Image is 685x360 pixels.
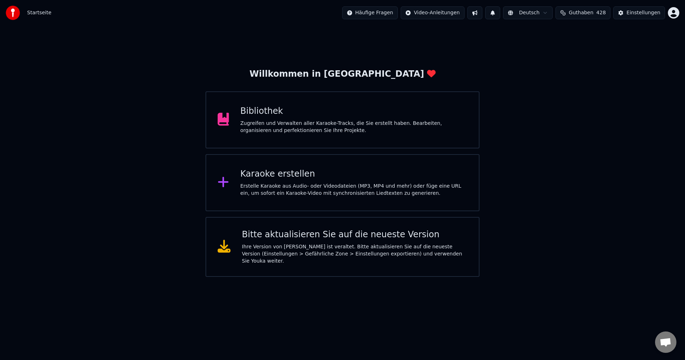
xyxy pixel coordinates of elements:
div: Karaoke erstellen [240,168,468,180]
div: Zugreifen und Verwalten aller Karaoke-Tracks, die Sie erstellt haben. Bearbeiten, organisieren un... [240,120,468,134]
div: Erstelle Karaoke aus Audio- oder Videodateien (MP3, MP4 und mehr) oder füge eine URL ein, um sofo... [240,183,468,197]
div: Chat öffnen [655,331,676,353]
div: Willkommen in [GEOGRAPHIC_DATA] [249,69,435,80]
div: Bitte aktualisieren Sie auf die neueste Version [242,229,467,240]
button: Einstellungen [613,6,665,19]
span: Startseite [27,9,51,16]
button: Guthaben428 [555,6,610,19]
nav: breadcrumb [27,9,51,16]
div: Bibliothek [240,106,468,117]
div: Ihre Version von [PERSON_NAME] ist veraltet. Bitte aktualisieren Sie auf die neueste Version (Ein... [242,243,467,265]
span: 428 [596,9,606,16]
img: youka [6,6,20,20]
button: Video-Anleitungen [401,6,465,19]
span: Guthaben [569,9,593,16]
button: Häufige Fragen [342,6,398,19]
div: Einstellungen [626,9,660,16]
